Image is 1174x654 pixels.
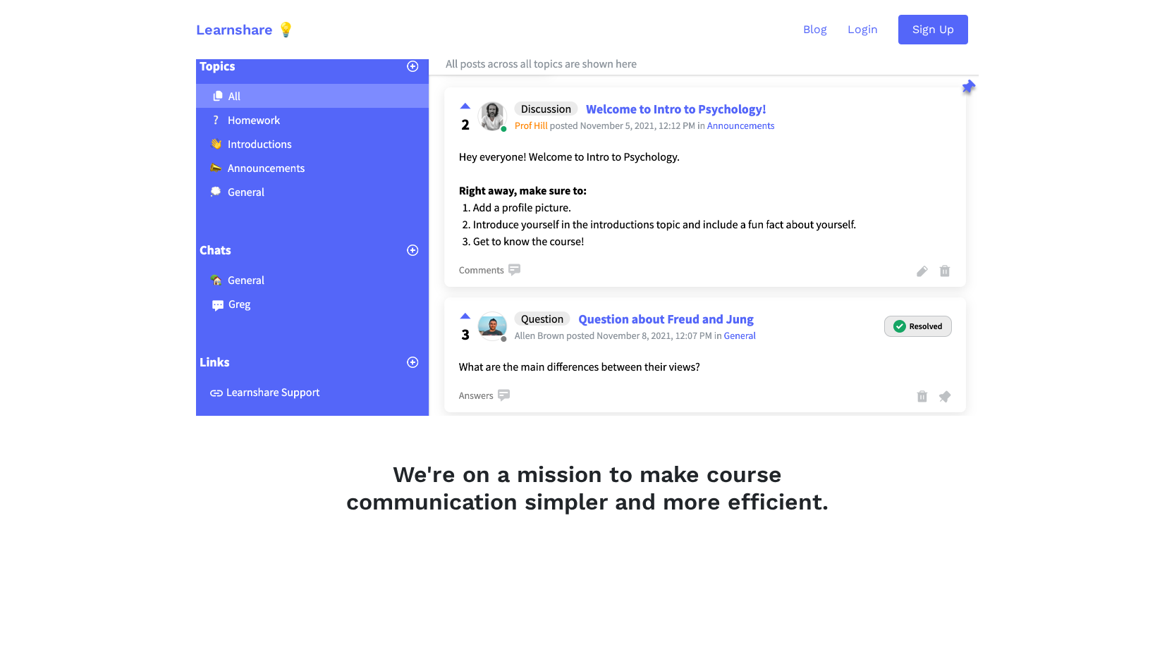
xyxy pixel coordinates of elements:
[898,15,968,44] a: Sign Up
[324,461,850,515] h2: We're on a mission to make course communication simpler and more efficient.
[793,11,838,47] a: Blog
[196,11,295,49] a: Learnshare 💡
[838,11,888,47] a: Login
